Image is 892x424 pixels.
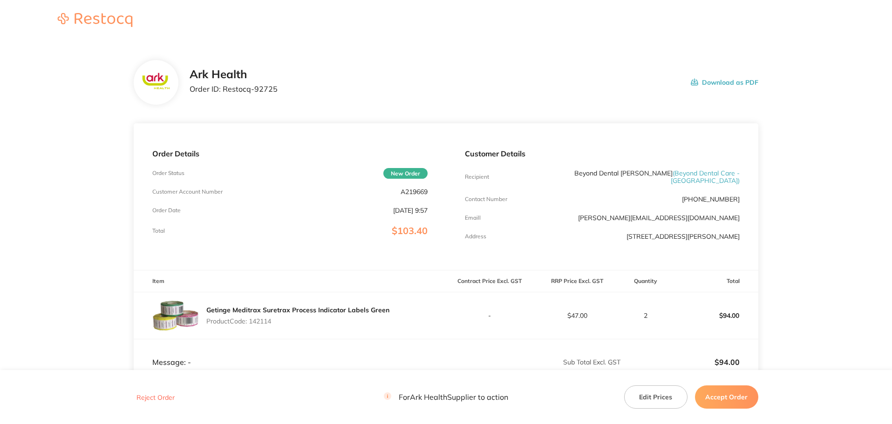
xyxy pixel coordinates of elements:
button: Accept Order [695,385,758,409]
th: Contract Price Excl. GST [446,270,534,292]
img: Restocq logo [48,13,142,27]
span: New Order [383,168,428,179]
a: [PERSON_NAME][EMAIL_ADDRESS][DOMAIN_NAME] [578,214,740,222]
p: Recipient [465,174,489,180]
p: Emaill [465,215,481,221]
span: ( Beyond Dental Care - [GEOGRAPHIC_DATA] ) [671,169,740,185]
p: Order Status [152,170,184,176]
img: czR4Y2R3bA [152,292,199,339]
span: $103.40 [392,225,428,236]
p: [DATE] 9:57 [393,207,428,214]
p: Customer Account Number [152,188,223,195]
p: $94.00 [621,358,740,366]
p: Product Code: 142114 [206,317,389,325]
p: 2 [621,312,670,319]
img: c3FhZTAyaA [141,72,171,93]
th: Quantity [621,270,671,292]
th: Total [671,270,758,292]
p: Contact Number [465,196,507,202]
p: Total [152,228,165,234]
p: Customer Details [465,149,740,158]
th: RRP Price Excl. GST [533,270,621,292]
a: Getinge Meditrax Suretrax Process Indicator Labels Green [206,306,389,314]
p: A219669 [401,188,428,195]
p: Address [465,233,486,240]
p: $94.00 [671,304,758,327]
p: [PHONE_NUMBER] [682,195,740,203]
button: Download as PDF [691,68,758,97]
td: Message: - [134,339,446,367]
th: Item [134,270,446,292]
p: For Ark Health Supplier to action [384,393,508,402]
button: Edit Prices [624,385,688,409]
a: Restocq logo [48,13,142,28]
p: Order Date [152,207,181,214]
p: - [447,312,533,319]
p: Beyond Dental [PERSON_NAME] [556,169,740,184]
p: Order Details [152,149,427,158]
button: Reject Order [134,393,177,402]
h2: Ark Health [190,68,278,81]
p: [STREET_ADDRESS][PERSON_NAME] [626,233,740,240]
p: Sub Total Excl. GST [447,358,620,366]
p: Order ID: Restocq- 92725 [190,85,278,93]
p: $47.00 [534,312,620,319]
